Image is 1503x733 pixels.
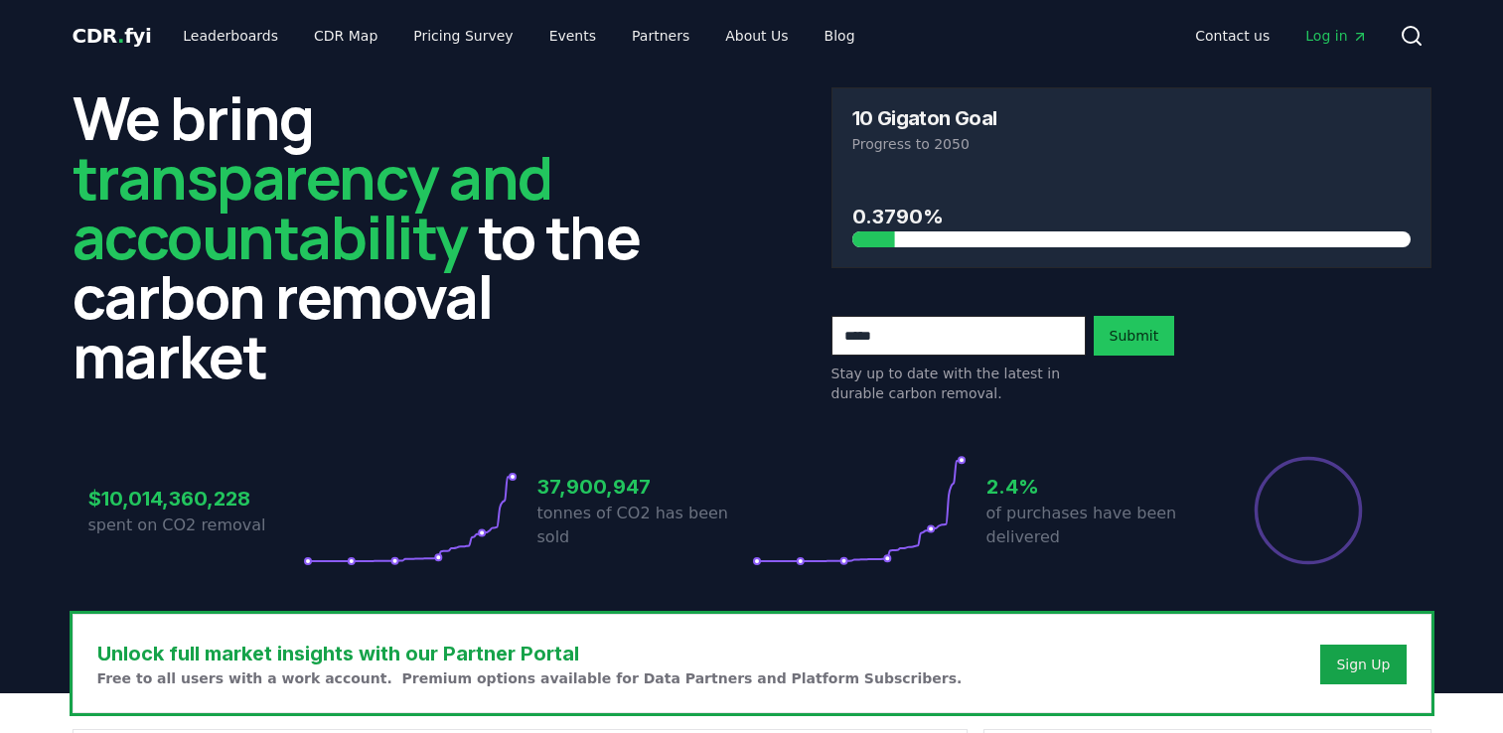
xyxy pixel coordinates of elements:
[298,18,393,54] a: CDR Map
[1253,455,1364,566] div: Percentage of sales delivered
[1094,316,1175,356] button: Submit
[533,18,612,54] a: Events
[1336,655,1390,674] a: Sign Up
[986,472,1201,502] h3: 2.4%
[537,502,752,549] p: tonnes of CO2 has been sold
[73,22,152,50] a: CDR.fyi
[1305,26,1367,46] span: Log in
[117,24,124,48] span: .
[1289,18,1383,54] a: Log in
[88,513,303,537] p: spent on CO2 removal
[852,108,997,128] h3: 10 Gigaton Goal
[831,364,1086,403] p: Stay up to date with the latest in durable carbon removal.
[616,18,705,54] a: Partners
[167,18,294,54] a: Leaderboards
[73,136,552,277] span: transparency and accountability
[1179,18,1285,54] a: Contact us
[537,472,752,502] h3: 37,900,947
[709,18,804,54] a: About Us
[167,18,870,54] nav: Main
[986,502,1201,549] p: of purchases have been delivered
[97,639,963,668] h3: Unlock full market insights with our Partner Portal
[73,24,152,48] span: CDR fyi
[852,202,1411,231] h3: 0.3790%
[1179,18,1383,54] nav: Main
[809,18,871,54] a: Blog
[97,668,963,688] p: Free to all users with a work account. Premium options available for Data Partners and Platform S...
[88,484,303,513] h3: $10,014,360,228
[73,87,673,385] h2: We bring to the carbon removal market
[852,134,1411,154] p: Progress to 2050
[1320,645,1406,684] button: Sign Up
[397,18,528,54] a: Pricing Survey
